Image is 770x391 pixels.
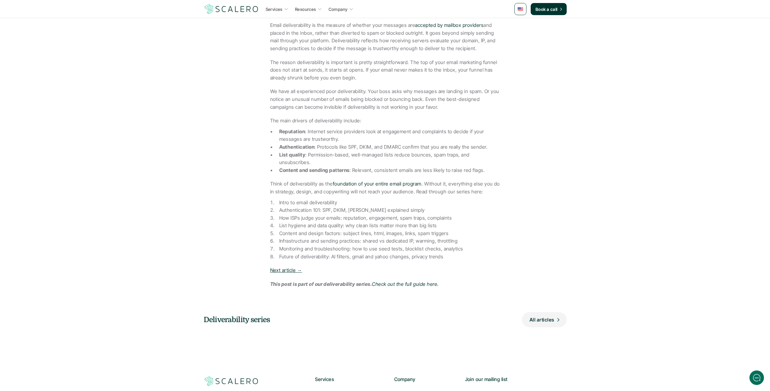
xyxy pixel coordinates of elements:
[279,237,500,245] p: Infrastructure and sending practices: shared vs dedicated IP, warming, throttling
[279,128,305,134] strong: Reputation
[204,3,259,15] img: Scalero company logo
[204,314,289,325] h5: Deliverability series
[279,166,500,174] p: : Relevant, consistent emails are less likely to raise red flags.
[270,281,372,287] strong: This post is part of our deliverability series.
[51,211,77,215] span: We run on Gist
[39,43,73,48] span: New conversation
[465,376,567,383] p: Join our mailing list
[372,281,437,287] a: Check out the full guide here
[204,376,259,387] img: Scalero company logo
[270,59,500,82] p: The reason deliverability is important is pretty straightforward. The top of your email marketing...
[279,230,500,238] p: Content and design factors: subject lines, html, images, links, spam triggers
[6,27,115,34] h2: Let us know if we can help with lifecycle marketing.
[270,21,500,52] p: Email deliverability is the measure of whether your messages are and placed in the inbox, rather ...
[279,222,500,230] p: List hygiene and data quality: why clean lists matter more than big lists
[333,181,421,187] a: foundation of your entire email program
[536,6,558,12] p: Book a call
[279,128,500,143] p: : Internet service providers look at engagement and complaints to decide if your messages are tru...
[279,199,500,207] p: Intro to email deliverability
[204,4,259,15] a: Scalero company logo
[415,22,483,28] a: accepted by mailbox providers
[270,117,500,125] p: The main drivers of deliverability include:
[437,281,439,287] strong: .
[295,6,316,12] p: Resources
[279,245,500,253] p: Monitoring and troubleshooting: how to use seed tests, blocklist checks, analytics
[394,376,455,383] p: Company
[279,167,349,173] strong: Content and sending patterns
[270,88,500,111] p: We have all experienced poor deliverability. Your boss asks why messages are landing in spam. Or ...
[329,6,348,12] p: Company
[522,312,567,327] a: All articles
[270,180,500,195] p: Think of deliverability as the . Without it, everything else you do in strategy, design, and copy...
[279,144,315,150] strong: Authentication
[749,370,764,385] iframe: gist-messenger-bubble-iframe
[266,6,283,12] p: Services
[279,152,306,158] strong: List quality
[279,214,500,222] p: How ISPs judge your emails: reputation, engagement, spam traps, complaints
[5,39,116,52] button: New conversation
[279,206,500,214] p: Authentication 101: SPF, DKIM, [PERSON_NAME] explained simply
[270,267,302,273] a: Next article →
[531,3,567,15] a: Book a call
[6,15,115,24] h1: Hi! Welcome to Scalero.
[279,143,500,151] p: : Protocols like SPF, DKIM, and DMARC confirm that you are really the sender.
[279,253,500,261] p: Future of deliverability: AI filters, gmail and yahoo changes, privacy trends
[529,316,554,324] p: All articles
[315,376,376,383] p: Services
[279,151,500,166] p: : Permission-based, well-managed lists reduce bounces, spam traps, and unsubscribes.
